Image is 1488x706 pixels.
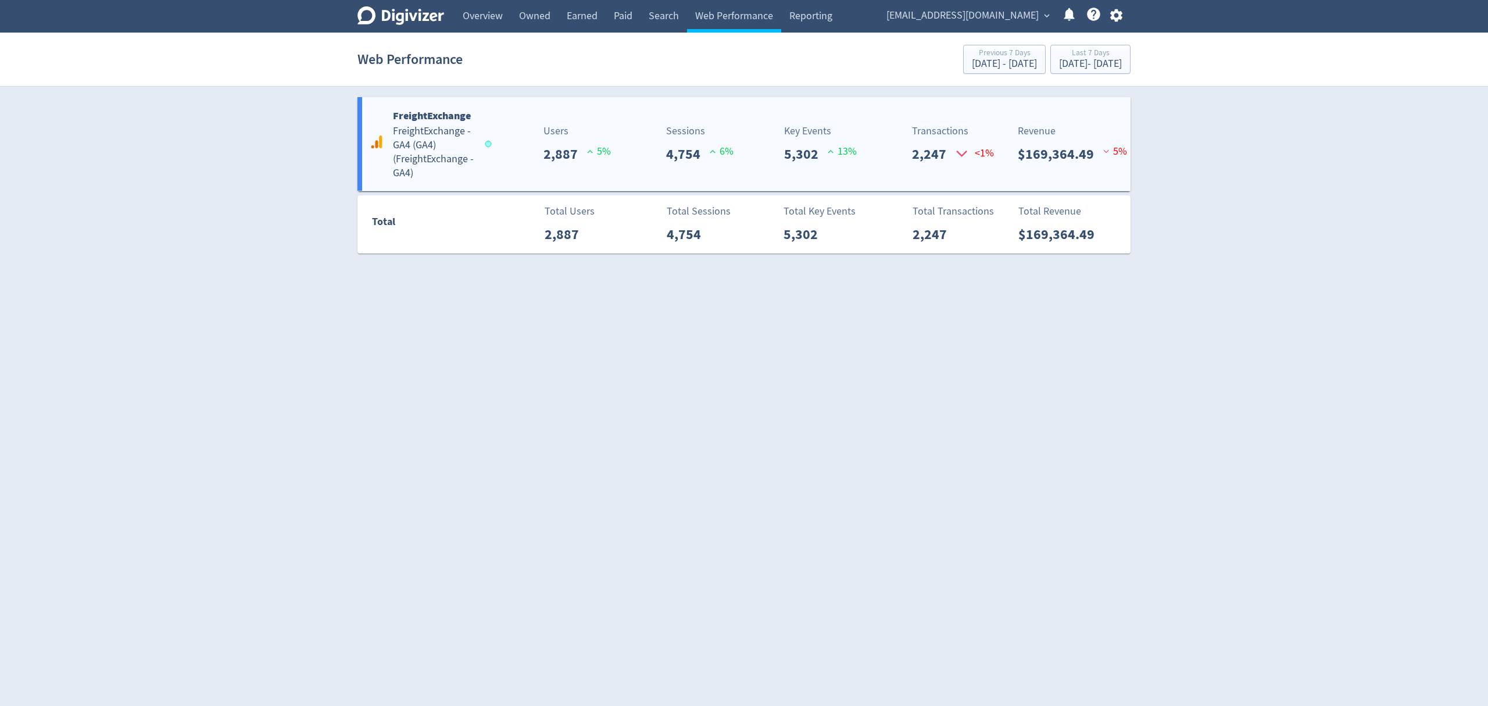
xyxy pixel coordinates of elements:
[912,123,975,139] p: Transactions
[1103,144,1127,159] p: 5 %
[1042,10,1052,21] span: expand_more
[393,109,471,123] b: FreightExchange
[543,144,587,165] p: 2,887
[545,224,588,245] p: 2,887
[913,204,994,219] p: Total Transactions
[913,224,956,245] p: 2,247
[357,97,1131,191] a: FreightExchangeFreightExchange - GA4 (GA4)(FreightExchange - GA4)Users2,887 5%Sessions4,754 6%Key...
[393,124,474,180] h5: FreightExchange - GA4 (GA4) ( FreightExchange - GA4 )
[784,123,857,139] p: Key Events
[784,144,828,165] p: 5,302
[963,45,1046,74] button: Previous 7 Days[DATE] - [DATE]
[1018,144,1103,165] p: $169,364.49
[543,123,611,139] p: Users
[886,6,1039,25] span: [EMAIL_ADDRESS][DOMAIN_NAME]
[666,144,710,165] p: 4,754
[1059,59,1122,69] div: [DATE] - [DATE]
[828,144,857,159] p: 13 %
[972,59,1037,69] div: [DATE] - [DATE]
[710,144,734,159] p: 6 %
[784,204,856,219] p: Total Key Events
[667,224,710,245] p: 4,754
[1018,204,1104,219] p: Total Revenue
[587,144,611,159] p: 5 %
[545,204,595,219] p: Total Users
[1050,45,1131,74] button: Last 7 Days[DATE]- [DATE]
[1059,49,1122,59] div: Last 7 Days
[485,141,495,147] span: Data last synced: 19 Aug 2025, 11:02pm (AEST)
[1018,224,1104,245] p: $169,364.49
[372,213,486,236] div: Total
[784,224,827,245] p: 5,302
[1018,123,1127,139] p: Revenue
[357,41,463,78] h1: Web Performance
[882,6,1053,25] button: [EMAIL_ADDRESS][DOMAIN_NAME]
[667,204,731,219] p: Total Sessions
[912,144,956,165] p: 2,247
[370,135,384,149] svg: Google Analytics
[666,123,734,139] p: Sessions
[972,49,1037,59] div: Previous 7 Days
